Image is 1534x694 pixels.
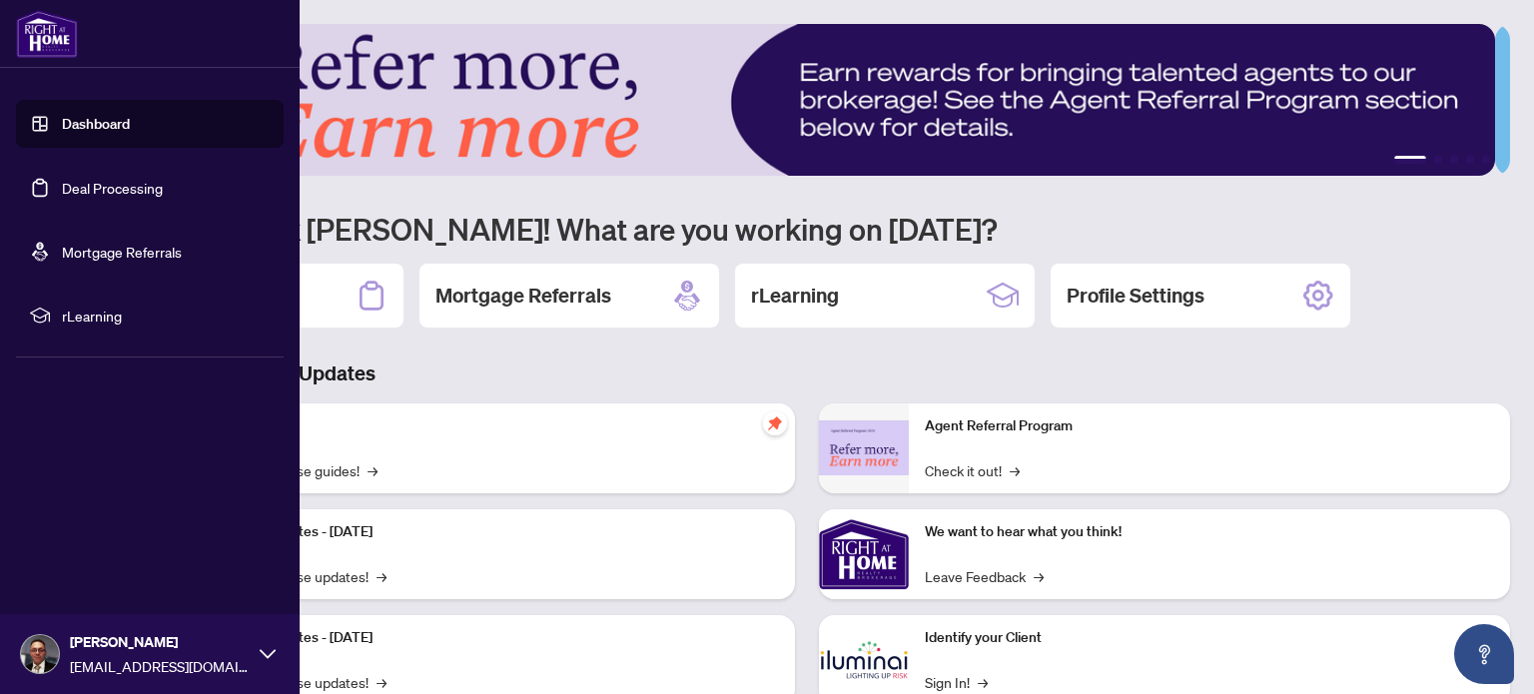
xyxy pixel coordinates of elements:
[16,10,78,58] img: logo
[819,509,909,599] img: We want to hear what you think!
[210,415,779,437] p: Self-Help
[70,631,250,653] span: [PERSON_NAME]
[925,565,1044,587] a: Leave Feedback→
[62,115,130,133] a: Dashboard
[925,415,1494,437] p: Agent Referral Program
[1450,156,1458,164] button: 3
[1394,156,1426,164] button: 1
[1482,156,1490,164] button: 5
[1434,156,1442,164] button: 2
[435,282,611,310] h2: Mortgage Referrals
[368,459,378,481] span: →
[763,411,787,435] span: pushpin
[1454,624,1514,684] button: Open asap
[1067,282,1204,310] h2: Profile Settings
[21,635,59,673] img: Profile Icon
[751,282,839,310] h2: rLearning
[210,627,779,649] p: Platform Updates - [DATE]
[819,420,909,475] img: Agent Referral Program
[925,521,1494,543] p: We want to hear what you think!
[1034,565,1044,587] span: →
[104,210,1510,248] h1: Welcome back [PERSON_NAME]! What are you working on [DATE]?
[925,627,1494,649] p: Identify your Client
[62,179,163,197] a: Deal Processing
[1466,156,1474,164] button: 4
[978,671,988,693] span: →
[62,243,182,261] a: Mortgage Referrals
[377,565,386,587] span: →
[925,671,988,693] a: Sign In!→
[1010,459,1020,481] span: →
[210,521,779,543] p: Platform Updates - [DATE]
[925,459,1020,481] a: Check it out!→
[104,24,1495,176] img: Slide 0
[104,359,1510,387] h3: Brokerage & Industry Updates
[377,671,386,693] span: →
[62,305,270,327] span: rLearning
[70,655,250,677] span: [EMAIL_ADDRESS][DOMAIN_NAME]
